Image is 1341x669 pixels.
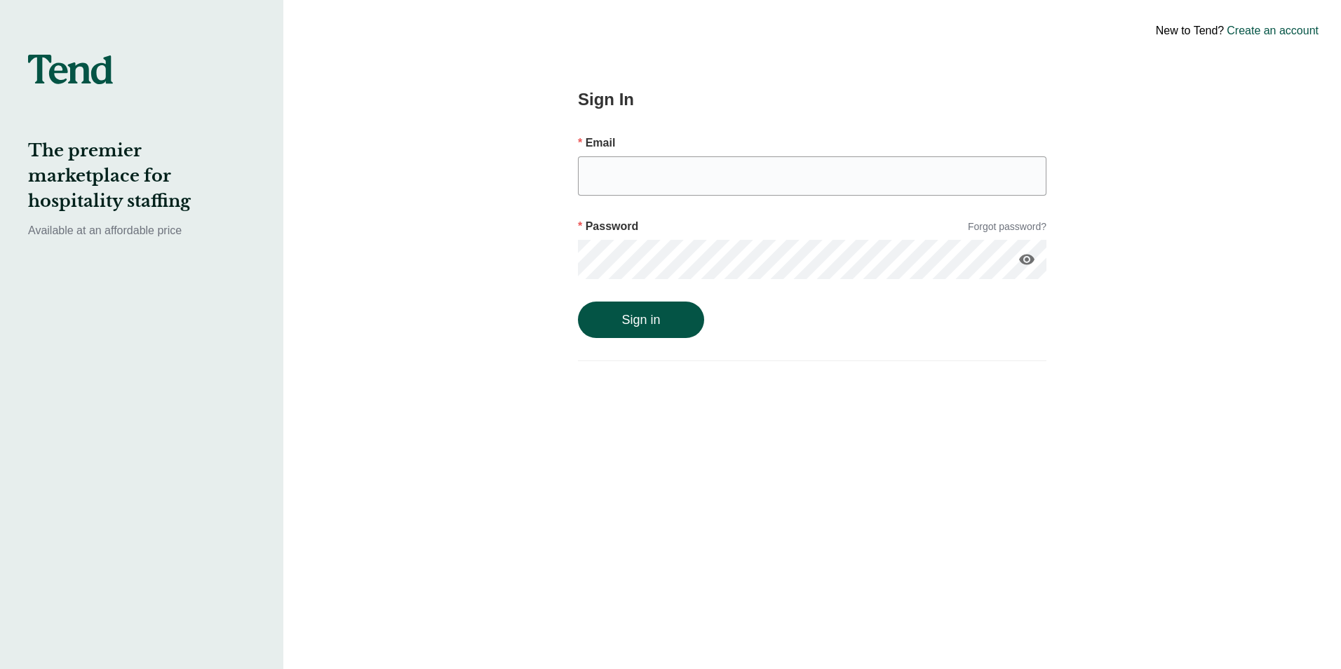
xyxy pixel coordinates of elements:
p: Password [578,218,638,235]
p: Available at an affordable price [28,222,255,239]
h2: The premier marketplace for hospitality staffing [28,138,255,214]
i: visibility [1018,251,1035,268]
button: Sign in [578,302,704,338]
a: Forgot password? [968,219,1046,234]
h2: Sign In [578,87,1046,112]
img: tend-logo [28,55,113,84]
p: Email [578,135,1046,151]
a: Create an account [1227,22,1319,39]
